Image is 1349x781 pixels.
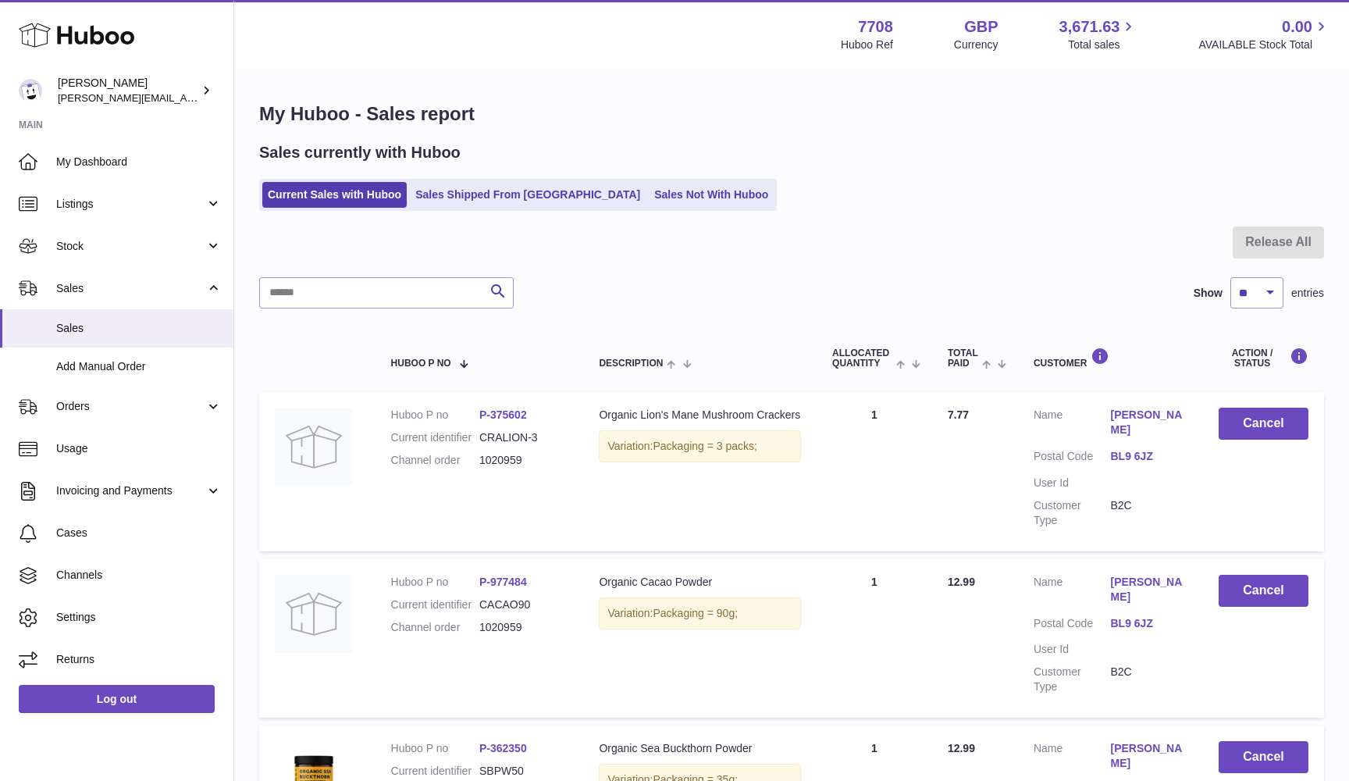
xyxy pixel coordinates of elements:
span: My Dashboard [56,155,222,169]
dd: B2C [1111,665,1188,694]
span: AVAILABLE Stock Total [1198,37,1330,52]
dt: Current identifier [391,430,479,445]
a: 3,671.63 Total sales [1059,16,1138,52]
span: entries [1291,286,1324,301]
dd: CACAO90 [479,597,568,612]
button: Cancel [1219,741,1308,773]
dt: Current identifier [391,597,479,612]
button: Cancel [1219,575,1308,607]
dt: User Id [1034,476,1111,490]
a: P-375602 [479,408,527,421]
dt: Name [1034,575,1111,608]
a: P-977484 [479,576,527,588]
div: Organic Lion's Mane Mushroom Crackers [599,408,801,423]
div: [PERSON_NAME] [58,76,198,105]
div: Organic Cacao Powder [599,575,801,590]
dd: SBPW50 [479,764,568,779]
dt: Huboo P no [391,741,479,756]
span: Packaging = 3 packs; [653,440,756,452]
a: [PERSON_NAME] [1111,408,1188,437]
a: Sales Not With Huboo [649,182,774,208]
span: Channels [56,568,222,583]
a: [PERSON_NAME] [1111,741,1188,771]
strong: 7708 [858,16,893,37]
dt: Postal Code [1034,616,1111,635]
dt: Name [1034,408,1111,441]
span: Total paid [948,348,978,369]
a: Current Sales with Huboo [262,182,407,208]
div: Huboo Ref [841,37,893,52]
a: Sales Shipped From [GEOGRAPHIC_DATA] [410,182,646,208]
span: 3,671.63 [1059,16,1120,37]
div: Variation: [599,597,801,629]
span: 12.99 [948,576,975,588]
img: victor@erbology.co [19,79,42,102]
span: Add Manual Order [56,359,222,374]
span: Description [599,358,663,369]
dt: Channel order [391,453,479,468]
div: Organic Sea Buckthorn Powder [599,741,801,756]
div: Currency [954,37,998,52]
dd: 1020959 [479,620,568,635]
dt: Customer Type [1034,665,1111,694]
dt: Channel order [391,620,479,635]
dd: B2C [1111,498,1188,528]
span: ALLOCATED Quantity [832,348,892,369]
span: Cases [56,526,222,540]
td: 1 [817,559,932,718]
div: Action / Status [1219,348,1308,369]
span: 7.77 [948,408,969,421]
a: [PERSON_NAME] [1111,575,1188,604]
h2: Sales currently with Huboo [259,142,461,163]
span: Sales [56,281,205,296]
dt: Huboo P no [391,408,479,423]
span: [PERSON_NAME][EMAIL_ADDRESS][DOMAIN_NAME] [58,91,313,104]
span: Sales [56,321,222,336]
span: Settings [56,610,222,625]
h1: My Huboo - Sales report [259,102,1324,127]
span: Stock [56,239,205,254]
a: 0.00 AVAILABLE Stock Total [1198,16,1330,52]
dt: User Id [1034,642,1111,657]
dt: Postal Code [1034,449,1111,468]
span: Returns [56,652,222,667]
span: 0.00 [1282,16,1312,37]
a: P-362350 [479,742,527,754]
dt: Huboo P no [391,575,479,590]
span: Packaging = 90g; [653,607,738,619]
a: BL9 6JZ [1111,449,1188,464]
dt: Customer Type [1034,498,1111,528]
strong: GBP [964,16,998,37]
label: Show [1194,286,1223,301]
td: 1 [817,392,932,551]
span: 12.99 [948,742,975,754]
span: Usage [56,441,222,456]
dd: CRALION-3 [479,430,568,445]
span: Total sales [1068,37,1137,52]
button: Cancel [1219,408,1308,440]
dt: Name [1034,741,1111,775]
div: Variation: [599,430,801,462]
span: Listings [56,197,205,212]
img: no-photo.jpg [275,575,353,653]
a: BL9 6JZ [1111,616,1188,631]
dd: 1020959 [479,453,568,468]
dt: Current identifier [391,764,479,779]
span: Huboo P no [391,358,451,369]
span: Orders [56,399,205,414]
div: Customer [1034,348,1187,369]
a: Log out [19,685,215,713]
img: no-photo.jpg [275,408,353,486]
span: Invoicing and Payments [56,483,205,498]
